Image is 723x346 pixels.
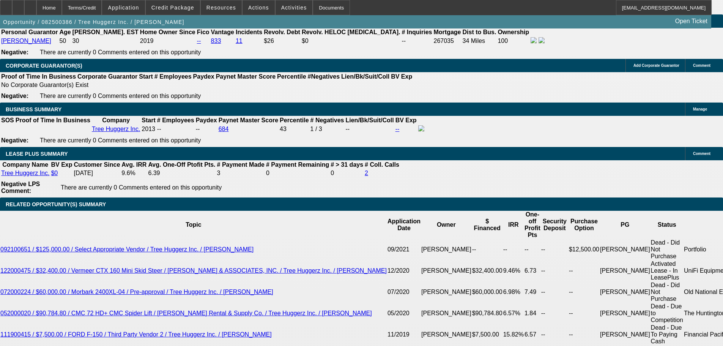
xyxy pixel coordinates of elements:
[395,126,400,132] a: --
[651,211,684,239] th: Status
[462,37,497,45] td: 34 Miles
[51,170,58,176] a: $0
[281,5,307,11] span: Activities
[6,151,68,157] span: LEASE PLUS SUMMARY
[1,181,40,194] b: Negative LPS Comment:
[102,117,130,123] b: Company
[3,19,184,25] span: Opportunity / 082500386 / Tree Huggerz Inc. / [PERSON_NAME]
[651,303,684,324] td: Dead - Due to Competition
[387,260,421,281] td: 12/2020
[497,37,529,45] td: 100
[524,239,541,260] td: --
[74,161,120,168] b: Customer Since
[148,169,216,177] td: 6.39
[365,170,368,176] a: 2
[302,29,400,35] b: Revolv. HELOC [MEDICAL_DATA].
[1,170,49,176] a: Tree Huggerz Inc.
[433,37,462,45] td: 267035
[330,169,364,177] td: 0
[387,211,421,239] th: Application Date
[0,246,254,253] a: 092100651 / $125,000.00 / Select Appropriate Vendor / Tree Huggerz Inc. / [PERSON_NAME]
[472,239,503,260] td: --
[236,38,243,44] a: 11
[211,29,234,35] b: Vantage
[264,29,300,35] b: Revolv. Debt
[73,169,120,177] td: [DATE]
[154,73,192,80] b: # Employees
[121,169,147,177] td: 9.6%
[310,126,344,133] div: 1 / 3
[1,81,416,89] td: No Corporate Guarantor(s) Exist
[539,37,545,43] img: linkedin-icon.png
[0,289,273,295] a: 072000224 / $60,000.00 / Morbark 2400XL-04 / Pre-approval / Tree Huggerz Inc. / [PERSON_NAME]
[216,73,276,80] b: Paynet Master Score
[217,169,265,177] td: 3
[569,260,600,281] td: --
[541,211,569,239] th: Security Deposit
[600,324,651,345] td: [PERSON_NAME]
[531,37,537,43] img: facebook-icon.png
[1,49,28,55] b: Negative:
[387,324,421,345] td: 11/2019
[541,303,569,324] td: --
[391,73,412,80] b: BV Exp
[148,161,215,168] b: Avg. One-Off Ptofit Pts.
[61,184,222,191] span: There are currently 0 Comments entered on this opportunity
[243,0,275,15] button: Actions
[59,37,71,45] td: 50
[503,239,524,260] td: --
[331,161,363,168] b: # > 31 days
[569,239,600,260] td: $12,500.00
[206,5,236,11] span: Resources
[92,126,140,132] a: Tree Huggerz Inc.
[651,260,684,281] td: Activated Lease - In LeasePlus
[1,93,28,99] b: Negative:
[141,125,156,133] td: 2013
[72,29,139,35] b: [PERSON_NAME]. EST
[193,73,214,80] b: Paydex
[140,29,195,35] b: Home Owner Since
[503,324,524,345] td: 15.82%
[197,38,201,44] a: --
[1,29,58,35] b: Personal Guarantor
[387,281,421,303] td: 07/2020
[0,331,272,338] a: 111900415 / $7,500.00 / FORD F-150 / Third Party Vendor 2 / Tree Huggerz Inc. / [PERSON_NAME]
[308,73,340,80] b: #Negatives
[59,29,71,35] b: Age
[541,281,569,303] td: --
[421,239,472,260] td: [PERSON_NAME]
[541,324,569,345] td: --
[418,125,424,131] img: facebook-icon.png
[401,37,432,45] td: --
[266,169,329,177] td: 0
[600,281,651,303] td: [PERSON_NAME]
[600,211,651,239] th: PG
[151,5,194,11] span: Credit Package
[277,73,306,80] b: Percentile
[569,211,600,239] th: Purchase Option
[140,38,154,44] span: 2019
[651,281,684,303] td: Dead - Did Not Purchase
[421,260,472,281] td: [PERSON_NAME]
[102,0,145,15] button: Application
[2,161,48,168] b: Company Name
[503,281,524,303] td: 6.98%
[310,117,344,123] b: # Negatives
[280,126,309,133] div: 43
[472,281,503,303] td: $60,000.00
[1,137,28,144] b: Negative:
[219,126,229,132] a: 684
[463,29,496,35] b: Dist to Bus.
[672,15,710,28] a: Open Ticket
[72,37,139,45] td: 30
[40,49,201,55] span: There are currently 0 Comments entered on this opportunity
[236,29,262,35] b: Incidents
[421,211,472,239] th: Owner
[600,239,651,260] td: [PERSON_NAME]
[139,73,153,80] b: Start
[524,281,541,303] td: 7.49
[498,29,529,35] b: Ownership
[219,117,278,123] b: Paynet Master Score
[211,38,221,44] a: 833
[472,260,503,281] td: $32,400.00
